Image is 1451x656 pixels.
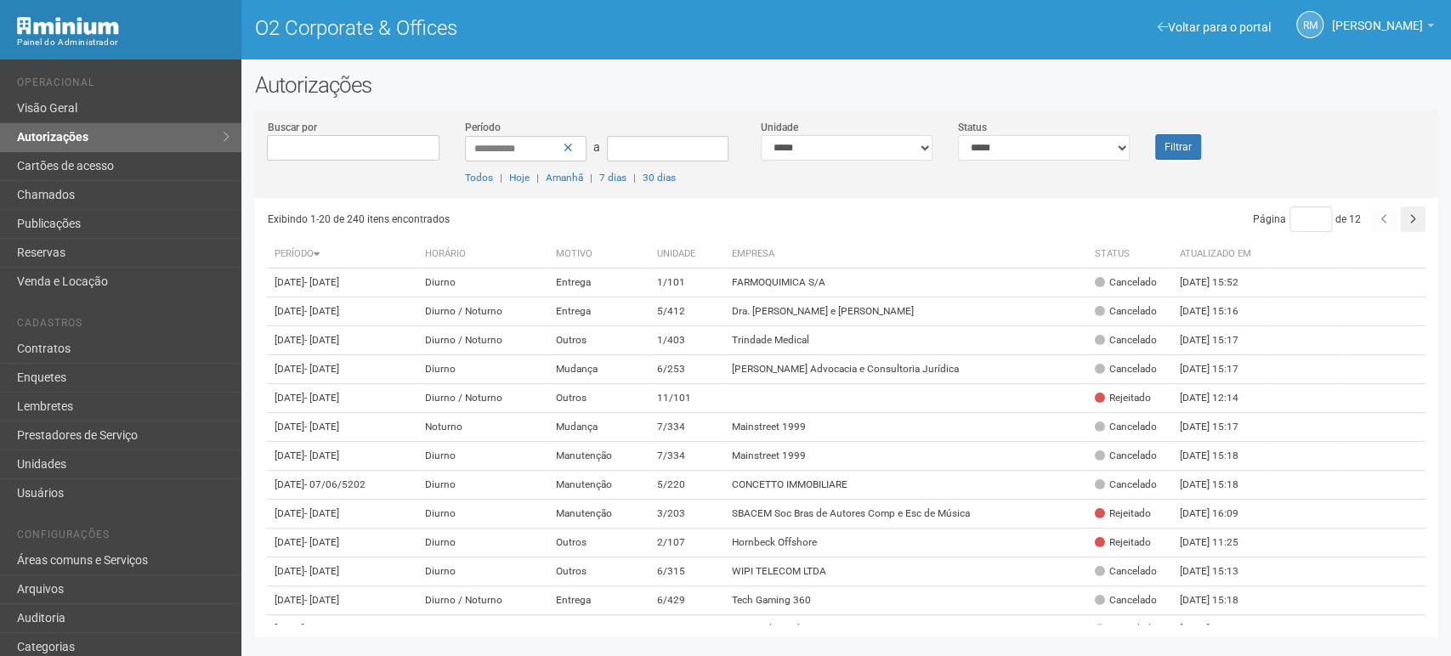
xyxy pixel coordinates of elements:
[1332,21,1434,35] a: [PERSON_NAME]
[303,536,338,548] span: - [DATE]
[17,17,119,35] img: Minium
[267,615,417,644] td: [DATE]
[1172,471,1266,500] td: [DATE] 15:18
[593,140,600,154] span: a
[1296,11,1323,38] a: RM
[418,269,549,297] td: Diurno
[549,240,649,269] th: Motivo
[267,326,417,355] td: [DATE]
[418,297,549,326] td: Diurno / Noturno
[17,529,229,546] li: Configurações
[500,172,502,184] span: |
[724,500,1087,529] td: SBACEM Soc Bras de Autores Comp e Esc de Música
[267,269,417,297] td: [DATE]
[418,615,549,644] td: Diurno / Noturno
[1094,449,1156,463] div: Cancelado
[303,450,338,461] span: - [DATE]
[1172,586,1266,615] td: [DATE] 15:18
[1172,326,1266,355] td: [DATE] 15:17
[1094,420,1156,434] div: Cancelado
[17,35,229,50] div: Painel do Administrador
[649,557,724,586] td: 6/315
[509,172,530,184] a: Hoje
[1094,362,1156,376] div: Cancelado
[418,586,549,615] td: Diurno / Noturno
[724,297,1087,326] td: Dra. [PERSON_NAME] e [PERSON_NAME]
[643,172,676,184] a: 30 dias
[649,615,724,644] td: 4/202
[303,478,365,490] span: - 07/06/5202
[724,413,1087,442] td: Mainstreet 1999
[418,442,549,471] td: Diurno
[649,326,724,355] td: 1/403
[267,240,417,269] th: Período
[724,355,1087,384] td: [PERSON_NAME] Advocacia e Consultoria Jurídica
[649,500,724,529] td: 3/203
[724,240,1087,269] th: Empresa
[549,355,649,384] td: Mudança
[465,172,493,184] a: Todos
[1172,615,1266,644] td: [DATE] 15:14
[549,529,649,557] td: Outros
[649,269,724,297] td: 1/101
[303,334,338,346] span: - [DATE]
[536,172,539,184] span: |
[1094,564,1156,579] div: Cancelado
[546,172,583,184] a: Amanhã
[549,384,649,413] td: Outros
[1172,557,1266,586] td: [DATE] 15:13
[1094,275,1156,290] div: Cancelado
[418,240,549,269] th: Horário
[267,413,417,442] td: [DATE]
[267,442,417,471] td: [DATE]
[649,413,724,442] td: 7/334
[303,363,338,375] span: - [DATE]
[549,326,649,355] td: Outros
[254,17,833,39] h1: O2 Corporate & Offices
[1172,297,1266,326] td: [DATE] 15:16
[267,384,417,413] td: [DATE]
[1172,240,1266,269] th: Atualizado em
[267,500,417,529] td: [DATE]
[303,565,338,577] span: - [DATE]
[724,615,1087,644] td: PL&C Advogados
[1172,384,1266,413] td: [DATE] 12:14
[1094,535,1150,550] div: Rejeitado
[418,326,549,355] td: Diurno / Noturno
[1087,240,1172,269] th: Status
[267,471,417,500] td: [DATE]
[1172,442,1266,471] td: [DATE] 15:18
[303,507,338,519] span: - [DATE]
[303,276,338,288] span: - [DATE]
[649,297,724,326] td: 5/412
[649,384,724,413] td: 11/101
[303,623,365,635] span: - 27/09/9202
[724,471,1087,500] td: CONCETTO IMMOBILIARE
[1172,269,1266,297] td: [DATE] 15:52
[1172,500,1266,529] td: [DATE] 16:09
[724,586,1087,615] td: Tech Gaming 360
[549,413,649,442] td: Mudança
[590,172,592,184] span: |
[549,471,649,500] td: Manutenção
[649,586,724,615] td: 6/429
[1158,20,1271,34] a: Voltar para o portal
[254,72,1438,98] h2: Autorizações
[267,557,417,586] td: [DATE]
[303,392,338,404] span: - [DATE]
[1094,478,1156,492] div: Cancelado
[418,355,549,384] td: Diurno
[649,355,724,384] td: 6/253
[1332,3,1423,32] span: Rogério Machado
[267,297,417,326] td: [DATE]
[267,355,417,384] td: [DATE]
[1172,355,1266,384] td: [DATE] 15:17
[1155,134,1201,160] button: Filtrar
[1253,213,1361,225] span: Página de 12
[465,120,501,135] label: Período
[549,557,649,586] td: Outros
[267,120,316,135] label: Buscar por
[724,269,1087,297] td: FARMOQUIMICA S/A
[1094,622,1156,636] div: Cancelado
[1172,413,1266,442] td: [DATE] 15:17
